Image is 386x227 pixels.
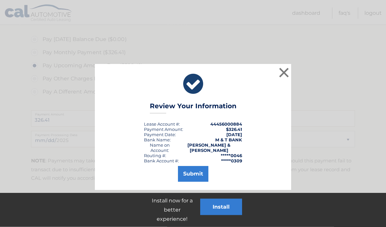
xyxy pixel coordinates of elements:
[144,122,180,127] div: Lease Account #:
[200,199,242,215] button: Install
[226,127,242,132] span: $326.41
[144,158,179,164] div: Bank Account #:
[144,196,200,224] p: Install now for a better experience!
[277,66,290,79] button: ×
[215,137,242,143] strong: M & T BANK
[144,143,176,153] div: Name on Account:
[210,122,242,127] strong: 44456000884
[144,132,175,137] span: Payment Date
[144,132,176,137] div: :
[144,137,171,143] div: Bank Name:
[226,132,242,137] span: [DATE]
[144,153,166,158] div: Routing #:
[144,127,183,132] div: Payment Amount:
[150,102,237,114] h3: Review Your Information
[178,166,208,182] button: Submit
[187,143,230,153] strong: [PERSON_NAME] & [PERSON_NAME]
